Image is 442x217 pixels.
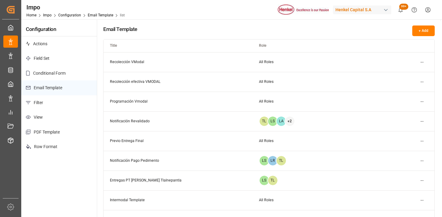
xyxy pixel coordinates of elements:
button: Henkel Capital S.A [333,4,394,15]
span: LS [260,156,269,165]
img: Henkel%20logo.jpg_1689854090.jpg [278,5,329,15]
span: LA [277,117,286,126]
h4: Configuration [21,19,97,36]
td: Recolección efectiva VMODAL [104,72,253,92]
button: LS [267,116,278,127]
span: 99+ [399,4,408,10]
span: LR [268,156,277,165]
th: Title [104,39,253,52]
a: Impo [43,13,52,17]
p: Field Set [21,51,97,66]
a: Email Template [88,13,113,17]
td: Notificación Revalidado [104,111,253,131]
button: LS [259,175,270,186]
p: + 2 [287,119,292,123]
div: Impo [26,3,125,12]
a: Home [26,13,36,17]
span: TL [260,117,269,126]
p: Row Format [21,139,97,154]
button: LR [267,155,278,166]
h4: Email Template [103,25,137,33]
td: Previo Entrega Final [104,131,253,151]
button: show 100 new notifications [394,3,407,17]
div: Henkel Capital S.A [333,5,391,14]
p: PDF Template [21,125,97,140]
button: LS [259,155,270,166]
span: LS [268,117,277,126]
span: All Roles [259,139,274,143]
span: All Roles [259,80,274,84]
td: Intermodal Template [104,190,253,210]
a: Configuration [58,13,81,17]
button: TL [259,116,270,127]
p: Conditional Form [21,66,97,81]
button: LA [276,116,287,127]
td: Notificación Pago Pedimento [104,151,253,171]
p: Email Template [21,80,97,95]
td: Programación Vmodal [104,92,253,111]
td: Entregas PT [PERSON_NAME] Tlalnepantla [104,171,253,190]
button: Help Center [407,3,421,17]
th: Role [253,39,402,52]
span: TL [277,156,286,165]
td: Recolección VModal [104,52,253,72]
p: View [21,110,97,125]
span: All Roles [259,198,274,202]
button: TL [267,175,278,186]
span: All Roles [259,99,274,103]
span: All Roles [259,60,274,64]
p: Actions [21,36,97,51]
span: LS [260,176,269,185]
button: TL [276,155,287,166]
button: + Add [412,25,435,36]
span: TL [268,176,277,185]
p: Filter [21,95,97,110]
